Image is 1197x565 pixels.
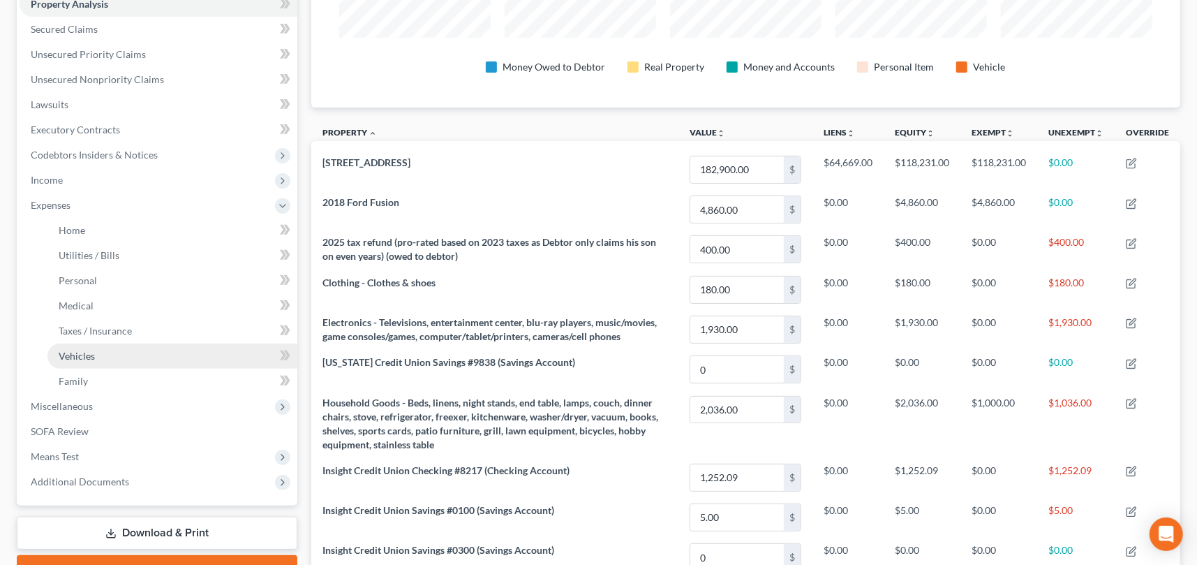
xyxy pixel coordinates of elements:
[59,224,85,236] span: Home
[322,127,377,138] a: Property expand_less
[322,356,575,368] span: [US_STATE] Credit Union Savings #9838 (Savings Account)
[322,196,399,208] span: 2018 Ford Fusion
[784,356,801,383] div: $
[690,156,784,183] input: 0.00
[784,397,801,423] div: $
[960,309,1037,349] td: $0.00
[960,497,1037,537] td: $0.00
[690,196,784,223] input: 0.00
[690,127,725,138] a: Valueunfold_more
[31,450,79,462] span: Means Test
[20,92,297,117] a: Lawsuits
[31,124,120,135] span: Executory Contracts
[59,350,95,362] span: Vehicles
[884,189,960,229] td: $4,860.00
[874,60,934,74] div: Personal Item
[884,497,960,537] td: $5.00
[784,464,801,491] div: $
[812,309,884,349] td: $0.00
[960,149,1037,189] td: $118,231.00
[31,98,68,110] span: Lawsuits
[47,293,297,318] a: Medical
[812,457,884,497] td: $0.00
[812,390,884,457] td: $0.00
[784,316,801,343] div: $
[59,249,119,261] span: Utilities / Bills
[884,270,960,309] td: $180.00
[926,129,935,138] i: unfold_more
[322,544,554,556] span: Insight Credit Union Savings #0300 (Savings Account)
[1048,127,1103,138] a: Unexemptunfold_more
[1150,518,1183,551] div: Open Intercom Messenger
[690,277,784,303] input: 0.00
[31,23,98,35] span: Secured Claims
[690,464,784,491] input: 0.00
[1006,129,1014,138] i: unfold_more
[690,356,784,383] input: 0.00
[322,156,410,168] span: [STREET_ADDRESS]
[812,497,884,537] td: $0.00
[369,129,377,138] i: expand_less
[812,149,884,189] td: $64,669.00
[824,127,855,138] a: Liensunfold_more
[322,504,554,516] span: Insight Credit Union Savings #0100 (Savings Account)
[690,236,784,263] input: 0.00
[884,149,960,189] td: $118,231.00
[47,344,297,369] a: Vehicles
[884,230,960,270] td: $400.00
[1037,497,1115,537] td: $5.00
[503,60,605,74] div: Money Owed to Debtor
[47,369,297,394] a: Family
[1115,119,1180,150] th: Override
[31,48,146,60] span: Unsecured Priority Claims
[1037,309,1115,349] td: $1,930.00
[1037,270,1115,309] td: $180.00
[812,350,884,390] td: $0.00
[322,236,656,262] span: 2025 tax refund (pro-rated based on 2023 taxes as Debtor only claims his son on even years) (owed...
[784,156,801,183] div: $
[17,517,297,550] a: Download & Print
[47,243,297,268] a: Utilities / Bills
[973,60,1005,74] div: Vehicle
[812,270,884,309] td: $0.00
[1037,390,1115,457] td: $1,036.00
[322,316,657,342] span: Electronics - Televisions, entertainment center, blu-ray players, music/movies, game consoles/gam...
[59,325,132,337] span: Taxes / Insurance
[784,236,801,263] div: $
[972,127,1014,138] a: Exemptunfold_more
[47,218,297,243] a: Home
[784,277,801,303] div: $
[960,270,1037,309] td: $0.00
[59,274,97,286] span: Personal
[884,309,960,349] td: $1,930.00
[690,316,784,343] input: 0.00
[31,174,63,186] span: Income
[1037,189,1115,229] td: $0.00
[47,318,297,344] a: Taxes / Insurance
[784,504,801,531] div: $
[322,397,658,450] span: Household Goods - Beds, linens, night stands, end table, lamps, couch, dinner chairs, stove, refr...
[960,189,1037,229] td: $4,860.00
[644,60,704,74] div: Real Property
[743,60,835,74] div: Money and Accounts
[884,457,960,497] td: $1,252.09
[884,390,960,457] td: $2,036.00
[31,199,70,211] span: Expenses
[690,504,784,531] input: 0.00
[59,300,94,311] span: Medical
[960,350,1037,390] td: $0.00
[812,230,884,270] td: $0.00
[1095,129,1103,138] i: unfold_more
[717,129,725,138] i: unfold_more
[322,464,570,476] span: Insight Credit Union Checking #8217 (Checking Account)
[20,67,297,92] a: Unsecured Nonpriority Claims
[31,425,89,437] span: SOFA Review
[20,419,297,444] a: SOFA Review
[31,73,164,85] span: Unsecured Nonpriority Claims
[812,189,884,229] td: $0.00
[847,129,855,138] i: unfold_more
[960,390,1037,457] td: $1,000.00
[31,400,93,412] span: Miscellaneous
[59,375,88,387] span: Family
[895,127,935,138] a: Equityunfold_more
